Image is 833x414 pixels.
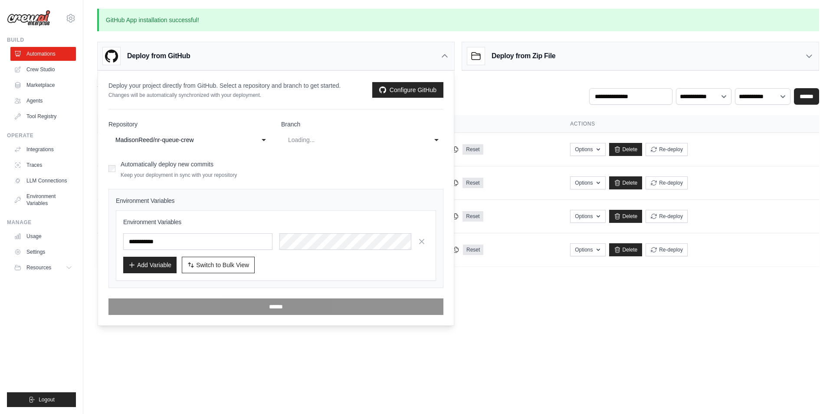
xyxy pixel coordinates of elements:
[10,189,76,210] a: Environment Variables
[609,243,643,256] a: Delete
[121,161,213,168] label: Automatically deploy new commits
[182,257,255,273] button: Switch to Bulk View
[462,144,483,155] a: Reset
[115,135,246,145] div: MadisonReed/nr-queue-crew
[462,178,483,188] a: Reset
[7,392,76,407] button: Logout
[108,120,271,129] label: Repository
[646,210,688,223] button: Re-deploy
[196,261,249,269] span: Switch to Bulk View
[646,176,688,189] button: Re-deploy
[10,229,76,243] a: Usage
[39,396,55,403] span: Logout
[462,211,483,222] a: Reset
[609,210,643,223] a: Delete
[609,143,643,156] a: Delete
[127,51,190,61] h3: Deploy from GitHub
[609,176,643,189] a: Delete
[10,63,76,76] a: Crew Studio
[108,81,341,90] p: Deploy your project directly from GitHub. Select a repository and branch to get started.
[281,120,443,129] label: Branch
[646,143,688,156] button: Re-deploy
[646,243,688,256] button: Re-deploy
[103,47,120,65] img: GitHub Logo
[419,115,560,133] th: Token
[10,261,76,275] button: Resources
[108,92,341,99] p: Changes will be automatically synchronized with your deployment.
[492,51,555,61] h3: Deploy from Zip File
[97,115,275,133] th: Crew
[121,172,237,179] p: Keep your deployment in sync with your repository
[570,210,605,223] button: Options
[97,9,819,31] p: GitHub App installation successful!
[10,245,76,259] a: Settings
[7,36,76,43] div: Build
[372,82,443,98] a: Configure GitHub
[790,372,833,414] iframe: Chat Widget
[10,142,76,156] a: Integrations
[463,245,483,255] a: Reset
[10,78,76,92] a: Marketplace
[10,47,76,61] a: Automations
[26,264,51,271] span: Resources
[123,218,429,226] h3: Environment Variables
[10,94,76,108] a: Agents
[560,115,819,133] th: Actions
[116,196,436,205] h4: Environment Variables
[97,90,290,99] p: Manage and monitor your active crew automations from this dashboard.
[7,10,50,26] img: Logo
[7,219,76,226] div: Manage
[10,174,76,188] a: LLM Connections
[123,257,177,273] button: Add Variable
[7,132,76,139] div: Operate
[570,176,605,189] button: Options
[288,135,419,145] div: Loading...
[97,78,290,90] h2: Automations Live
[570,143,605,156] button: Options
[10,109,76,123] a: Tool Registry
[10,158,76,172] a: Traces
[570,243,605,256] button: Options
